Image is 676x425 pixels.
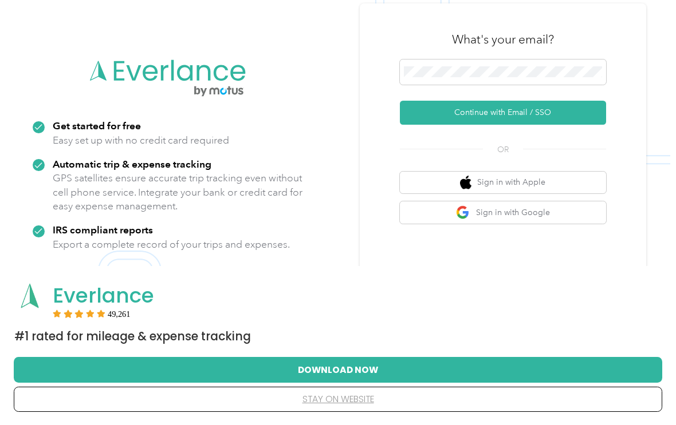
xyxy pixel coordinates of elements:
img: apple logo [460,176,471,190]
p: Easy set up with no credit card required [53,133,229,148]
p: GPS satellites ensure accurate trip tracking even without cell phone service. Integrate your bank... [53,171,303,213]
span: #1 Rated for Mileage & Expense Tracking [14,328,251,344]
p: Export a complete record of your trips and expenses. [53,237,290,252]
strong: Automatic trip & expense tracking [53,158,211,170]
strong: IRS compliant reports [53,224,153,236]
span: Everlance [53,281,154,310]
div: Rating:5 stars [53,309,131,317]
button: apple logoSign in with Apple [400,172,606,194]
button: stay on website [32,387,644,411]
button: Download Now [32,358,644,382]
strong: Get started for free [53,120,141,132]
button: Continue with Email / SSO [400,101,606,125]
h3: What's your email? [452,31,554,47]
span: OR [483,144,523,156]
img: App logo [14,280,45,311]
button: google logoSign in with Google [400,201,606,224]
img: google logo [456,205,470,220]
span: User reviews count [108,311,131,317]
